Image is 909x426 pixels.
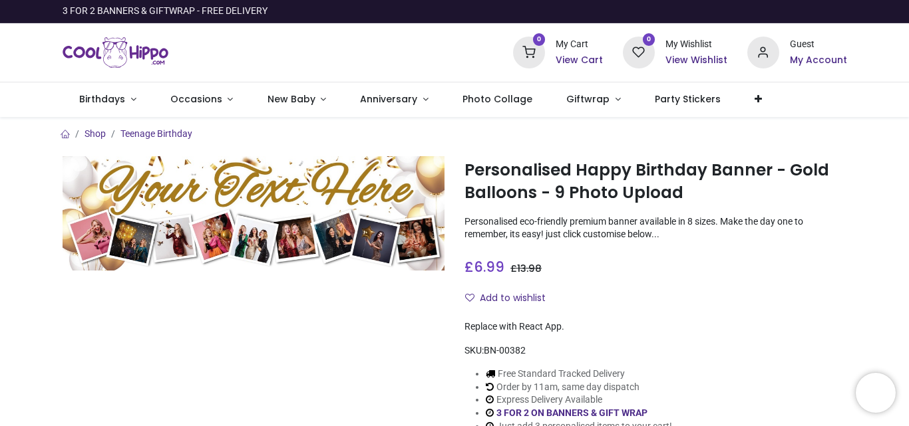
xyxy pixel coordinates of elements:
[462,92,532,106] span: Photo Collage
[556,54,603,67] a: View Cart
[360,92,417,106] span: Anniversary
[496,407,647,418] a: 3 FOR 2 ON BANNERS & GIFT WRAP
[120,128,192,139] a: Teenage Birthday
[486,393,672,407] li: Express Delivery Available
[170,92,222,106] span: Occasions
[513,47,545,57] a: 0
[856,373,896,413] iframe: Brevo live chat
[153,82,250,117] a: Occasions
[556,38,603,51] div: My Cart
[665,38,727,51] div: My Wishlist
[474,257,504,276] span: 6.99
[63,34,169,71] img: Cool Hippo
[465,293,474,302] i: Add to wishlist
[464,159,847,205] h1: Personalised Happy Birthday Banner - Gold Balloons - 9 Photo Upload
[79,92,125,106] span: Birthdays
[510,262,542,275] span: £
[790,38,847,51] div: Guest
[63,34,169,71] a: Logo of Cool Hippo
[464,287,557,310] button: Add to wishlistAdd to wishlist
[464,320,847,334] div: Replace with React App.
[533,33,546,46] sup: 0
[643,33,655,46] sup: 0
[85,128,106,139] a: Shop
[464,344,847,358] div: SKU:
[464,215,847,241] p: Personalised eco-friendly premium banner available in 8 sizes. Make the day one to remember, its ...
[464,257,504,276] span: £
[63,82,154,117] a: Birthdays
[665,54,727,67] a: View Wishlist
[655,92,721,106] span: Party Stickers
[790,54,847,67] a: My Account
[63,5,268,18] div: 3 FOR 2 BANNERS & GIFTWRAP - FREE DELIVERY
[623,47,655,57] a: 0
[550,82,638,117] a: Giftwrap
[343,82,446,117] a: Anniversary
[268,92,315,106] span: New Baby
[484,345,526,356] span: BN-00382
[517,262,542,275] span: 13.98
[568,5,847,18] iframe: Customer reviews powered by Trustpilot
[566,92,610,106] span: Giftwrap
[250,82,343,117] a: New Baby
[63,156,445,270] img: Personalised Happy Birthday Banner - Gold Balloons - 9 Photo Upload
[486,368,672,381] li: Free Standard Tracked Delivery
[486,381,672,394] li: Order by 11am, same day dispatch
